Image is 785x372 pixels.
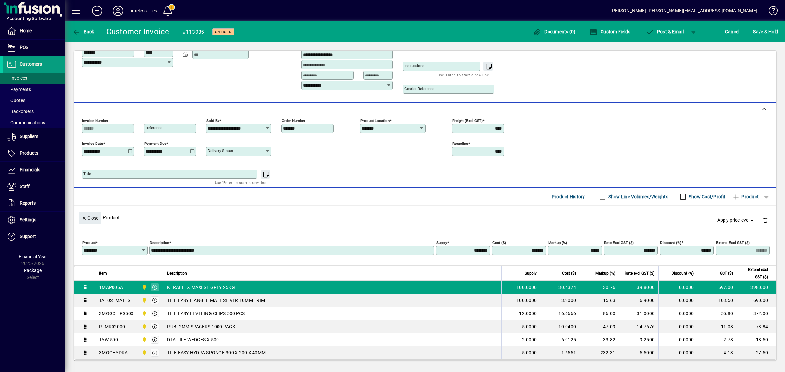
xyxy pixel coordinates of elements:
td: 16.6666 [541,307,580,320]
mat-label: Invoice date [82,141,103,146]
span: Product [732,192,759,202]
mat-label: Delivery status [208,148,233,153]
td: 0.0000 [658,294,698,307]
div: Customer Invoice [106,26,169,37]
a: Financials [3,162,65,178]
label: Show Cost/Profit [688,194,725,200]
app-page-header-button: Delete [758,217,773,223]
button: Add [87,5,108,17]
span: Product History [552,192,585,202]
button: Apply price level [715,214,758,226]
td: 1.6551 [541,346,580,359]
span: Extend excl GST ($) [741,266,768,280]
button: Post & Email [642,26,687,38]
a: Invoices [3,73,65,84]
td: 0.0000 [658,333,698,346]
td: 11.08 [698,320,737,333]
td: 86.00 [580,307,619,320]
span: Dunedin [140,310,148,317]
button: Profile [108,5,129,17]
div: TA10SEMATTSIL [99,297,134,304]
span: Cost ($) [562,270,576,277]
button: Product [729,191,762,203]
span: Communications [7,120,45,125]
span: Dunedin [140,284,148,291]
span: Settings [20,217,36,222]
button: Documents (0) [532,26,577,38]
td: 3.2000 [541,294,580,307]
mat-label: Title [83,171,91,176]
td: 232.31 [580,346,619,359]
td: 4.13 [698,346,737,359]
td: 73.84 [737,320,776,333]
div: 39.8000 [623,284,654,291]
span: 100.0000 [516,284,537,291]
span: Home [20,28,32,33]
button: Back [71,26,96,38]
span: Rate excl GST ($) [625,270,654,277]
div: 1MAP005A [99,284,123,291]
span: Suppliers [20,134,38,139]
span: 5.0000 [522,349,537,356]
div: Product [74,206,776,229]
app-page-header-button: Close [77,215,103,221]
div: RTMR02000 [99,323,125,330]
span: Products [20,150,38,156]
span: TILE EASY L ANGLE MATT SILVER 10MM TRIM [167,297,265,304]
td: 372.00 [737,307,776,320]
div: 5.5000 [623,349,654,356]
a: Quotes [3,95,65,106]
span: TILE EASY HYDRA SPONGE 300 X 200 X 40MM [167,349,266,356]
button: Save & Hold [751,26,780,38]
a: Settings [3,212,65,228]
td: 0.0000 [658,281,698,294]
td: 47.09 [580,320,619,333]
mat-label: Rounding [452,141,468,146]
span: 100.0000 [516,297,537,304]
a: Backorders [3,106,65,117]
a: Payments [3,84,65,95]
div: 31.0000 [623,310,654,317]
mat-label: Cost ($) [492,240,506,245]
mat-label: Freight (excl GST) [452,118,483,123]
span: Markup (%) [595,270,615,277]
button: Close [79,212,101,224]
mat-label: Markup (%) [548,240,567,245]
button: Product History [549,191,588,203]
mat-label: Supply [436,240,447,245]
a: Suppliers [3,128,65,145]
td: 55.80 [698,307,737,320]
mat-label: Courier Reference [404,86,434,91]
span: Backorders [7,109,34,114]
td: 30.4374 [541,281,580,294]
mat-label: Reference [146,126,162,130]
span: Custom Fields [589,29,631,34]
span: Description [167,270,187,277]
span: Financial Year [19,254,47,259]
div: 3MOGCLIPS500 [99,310,133,317]
mat-label: Description [150,240,169,245]
mat-label: Payment due [144,141,166,146]
td: 597.00 [698,281,737,294]
div: TAW-500 [99,336,118,343]
a: Communications [3,117,65,128]
a: Knowledge Base [764,1,777,23]
span: Documents (0) [533,29,576,34]
mat-label: Extend excl GST ($) [716,240,750,245]
button: Cancel [724,26,741,38]
span: Invoices [7,76,27,81]
span: Staff [20,184,30,189]
td: 18.50 [737,333,776,346]
div: 9.2500 [623,336,654,343]
mat-label: Rate excl GST ($) [604,240,634,245]
mat-label: Invoice number [82,118,108,123]
span: KERAFLEX MAXI S1 GREY 25KG [167,284,235,291]
span: Quotes [7,98,25,103]
span: ave & Hold [753,26,778,37]
a: POS [3,40,65,56]
td: 0.0000 [658,346,698,359]
span: Supply [525,270,537,277]
td: 3980.00 [737,281,776,294]
a: Staff [3,178,65,195]
mat-hint: Use 'Enter' to start a new line [215,179,266,186]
